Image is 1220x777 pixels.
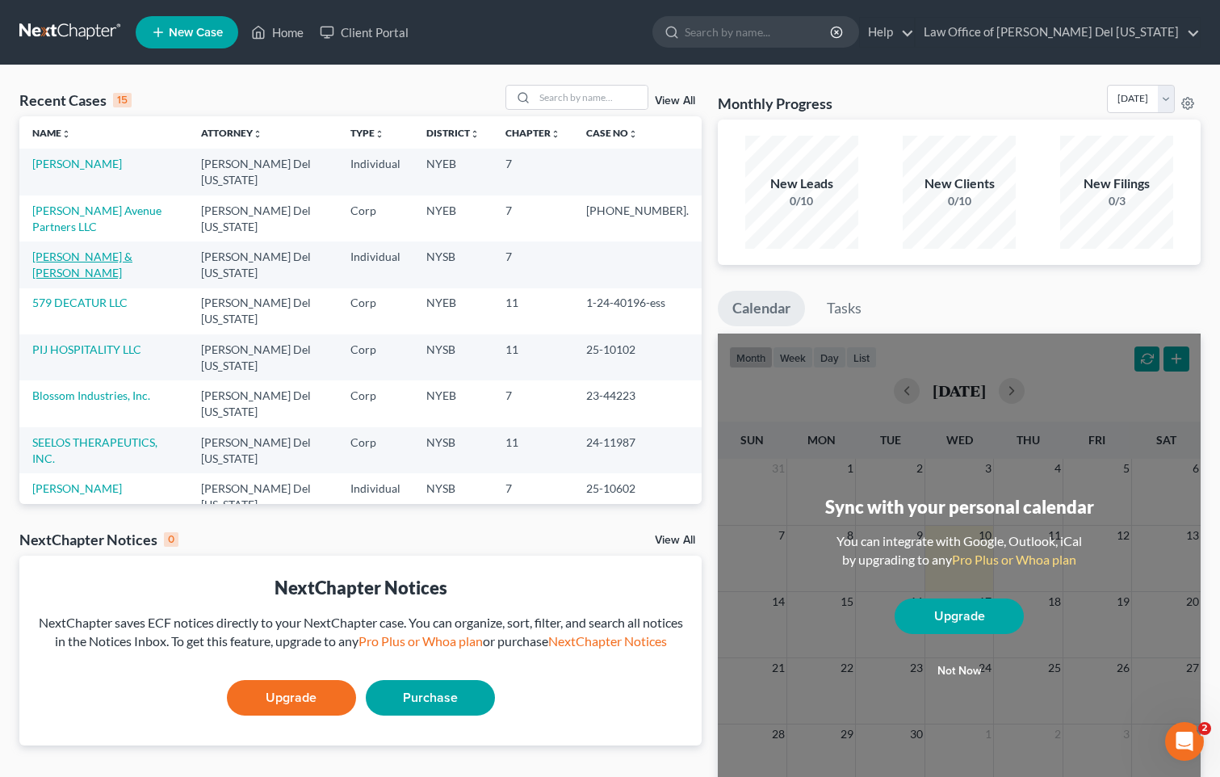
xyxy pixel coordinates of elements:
[1165,722,1204,761] iframe: Intercom live chat
[188,473,337,519] td: [PERSON_NAME] Del [US_STATE]
[895,655,1024,687] button: Not now
[188,288,337,334] td: [PERSON_NAME] Del [US_STATE]
[493,288,573,334] td: 11
[32,157,122,170] a: [PERSON_NAME]
[32,127,71,139] a: Nameunfold_more
[586,127,638,139] a: Case Nounfold_more
[366,680,495,716] a: Purchase
[551,129,560,139] i: unfold_more
[243,18,312,47] a: Home
[493,427,573,473] td: 11
[337,427,413,473] td: Corp
[413,241,493,288] td: NYSB
[1060,193,1173,209] div: 0/3
[413,427,493,473] td: NYSB
[350,127,384,139] a: Typeunfold_more
[413,288,493,334] td: NYEB
[493,149,573,195] td: 7
[1060,174,1173,193] div: New Filings
[573,195,702,241] td: [PHONE_NUMBER].
[337,380,413,426] td: Corp
[745,174,858,193] div: New Leads
[32,435,157,465] a: SEELOS THERAPEUTICS, INC.
[812,291,876,326] a: Tasks
[573,427,702,473] td: 24-11987
[358,633,483,649] a: Pro Plus or Whoa plan
[188,195,337,241] td: [PERSON_NAME] Del [US_STATE]
[164,532,178,547] div: 0
[169,27,223,39] span: New Case
[718,94,832,113] h3: Monthly Progress
[61,129,71,139] i: unfold_more
[32,481,122,495] a: [PERSON_NAME]
[227,680,356,716] a: Upgrade
[628,129,638,139] i: unfold_more
[952,552,1076,567] a: Pro Plus or Whoa plan
[201,127,262,139] a: Attorneyunfold_more
[745,193,858,209] div: 0/10
[903,193,1016,209] div: 0/10
[573,380,702,426] td: 23-44223
[337,288,413,334] td: Corp
[32,250,132,279] a: [PERSON_NAME] & [PERSON_NAME]
[493,195,573,241] td: 7
[493,334,573,380] td: 11
[32,296,128,309] a: 579 DECATUR LLC
[19,90,132,110] div: Recent Cases
[535,86,648,109] input: Search by name...
[253,129,262,139] i: unfold_more
[573,334,702,380] td: 25-10102
[32,204,161,233] a: [PERSON_NAME] Avenue Partners LLC
[413,149,493,195] td: NYEB
[505,127,560,139] a: Chapterunfold_more
[493,241,573,288] td: 7
[188,149,337,195] td: [PERSON_NAME] Del [US_STATE]
[413,380,493,426] td: NYEB
[493,380,573,426] td: 7
[337,149,413,195] td: Individual
[825,494,1094,519] div: Sync with your personal calendar
[32,614,689,651] div: NextChapter saves ECF notices directly to your NextChapter case. You can organize, sort, filter, ...
[655,95,695,107] a: View All
[426,127,480,139] a: Districtunfold_more
[188,334,337,380] td: [PERSON_NAME] Del [US_STATE]
[312,18,417,47] a: Client Portal
[573,473,702,519] td: 25-10602
[718,291,805,326] a: Calendar
[375,129,384,139] i: unfold_more
[19,530,178,549] div: NextChapter Notices
[830,532,1088,569] div: You can integrate with Google, Outlook, iCal by upgrading to any
[548,633,667,649] a: NextChapter Notices
[413,334,493,380] td: NYSB
[188,380,337,426] td: [PERSON_NAME] Del [US_STATE]
[337,334,413,380] td: Corp
[470,129,480,139] i: unfold_more
[903,174,1016,193] div: New Clients
[413,195,493,241] td: NYEB
[573,288,702,334] td: 1-24-40196-ess
[32,388,150,402] a: Blossom Industries, Inc.
[493,473,573,519] td: 7
[32,575,689,600] div: NextChapter Notices
[337,241,413,288] td: Individual
[113,93,132,107] div: 15
[32,342,141,356] a: PIJ HOSPITALITY LLC
[655,535,695,546] a: View All
[413,473,493,519] td: NYSB
[188,427,337,473] td: [PERSON_NAME] Del [US_STATE]
[916,18,1200,47] a: Law Office of [PERSON_NAME] Del [US_STATE]
[1198,722,1211,735] span: 2
[188,241,337,288] td: [PERSON_NAME] Del [US_STATE]
[895,598,1024,634] a: Upgrade
[860,18,914,47] a: Help
[685,17,832,47] input: Search by name...
[337,195,413,241] td: Corp
[337,473,413,519] td: Individual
